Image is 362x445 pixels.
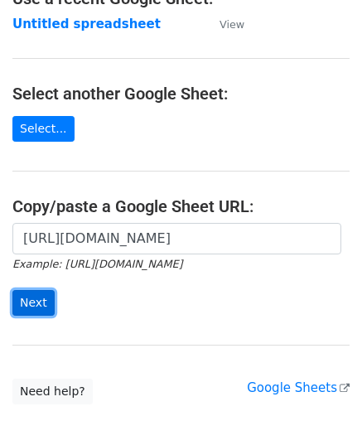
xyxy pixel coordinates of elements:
[279,365,362,445] iframe: Chat Widget
[12,379,93,404] a: Need help?
[12,84,350,104] h4: Select another Google Sheet:
[12,290,55,316] input: Next
[12,258,182,270] small: Example: [URL][DOMAIN_NAME]
[12,17,161,31] a: Untitled spreadsheet
[12,116,75,142] a: Select...
[203,17,244,31] a: View
[12,196,350,216] h4: Copy/paste a Google Sheet URL:
[247,380,350,395] a: Google Sheets
[220,18,244,31] small: View
[12,223,341,254] input: Paste your Google Sheet URL here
